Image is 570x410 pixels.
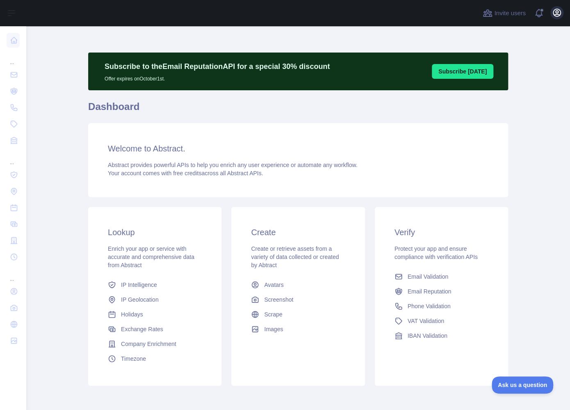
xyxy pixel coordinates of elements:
a: Images [248,322,348,337]
iframe: Toggle Customer Support [492,376,554,394]
span: Abstract provides powerful APIs to help you enrich any user experience or automate any workflow. [108,162,358,168]
span: Company Enrichment [121,340,176,348]
a: IBAN Validation [391,328,492,343]
span: Timezone [121,355,146,363]
span: Enrich your app or service with accurate and comprehensive data from Abstract [108,245,194,268]
h3: Verify [394,227,488,238]
p: Offer expires on October 1st. [105,72,330,82]
h3: Create [251,227,345,238]
a: Phone Validation [391,299,492,314]
span: Email Validation [408,273,448,281]
a: Email Validation [391,269,492,284]
a: Holidays [105,307,205,322]
span: Exchange Rates [121,325,163,333]
span: Email Reputation [408,287,451,295]
a: IP Geolocation [105,292,205,307]
span: Your account comes with across all Abstract APIs. [108,170,263,176]
span: Create or retrieve assets from a variety of data collected or created by Abtract [251,245,339,268]
a: VAT Validation [391,314,492,328]
span: Phone Validation [408,302,451,310]
a: Screenshot [248,292,348,307]
span: Invite users [494,9,526,18]
a: IP Intelligence [105,277,205,292]
a: Exchange Rates [105,322,205,337]
span: Avatars [264,281,283,289]
a: Company Enrichment [105,337,205,351]
span: Images [264,325,283,333]
button: Subscribe [DATE] [432,64,493,79]
h3: Welcome to Abstract. [108,143,488,154]
a: Email Reputation [391,284,492,299]
a: Timezone [105,351,205,366]
span: Holidays [121,310,143,318]
span: IP Geolocation [121,295,159,304]
a: Avatars [248,277,348,292]
div: ... [7,49,20,66]
span: Protect your app and ensure compliance with verification APIs [394,245,478,260]
span: IP Intelligence [121,281,157,289]
div: ... [7,266,20,282]
div: ... [7,149,20,166]
span: Screenshot [264,295,293,304]
a: Scrape [248,307,348,322]
button: Invite users [481,7,527,20]
span: IBAN Validation [408,332,447,340]
h1: Dashboard [88,100,508,120]
p: Subscribe to the Email Reputation API for a special 30 % discount [105,61,330,72]
h3: Lookup [108,227,202,238]
span: free credits [173,170,201,176]
span: Scrape [264,310,282,318]
span: VAT Validation [408,317,444,325]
